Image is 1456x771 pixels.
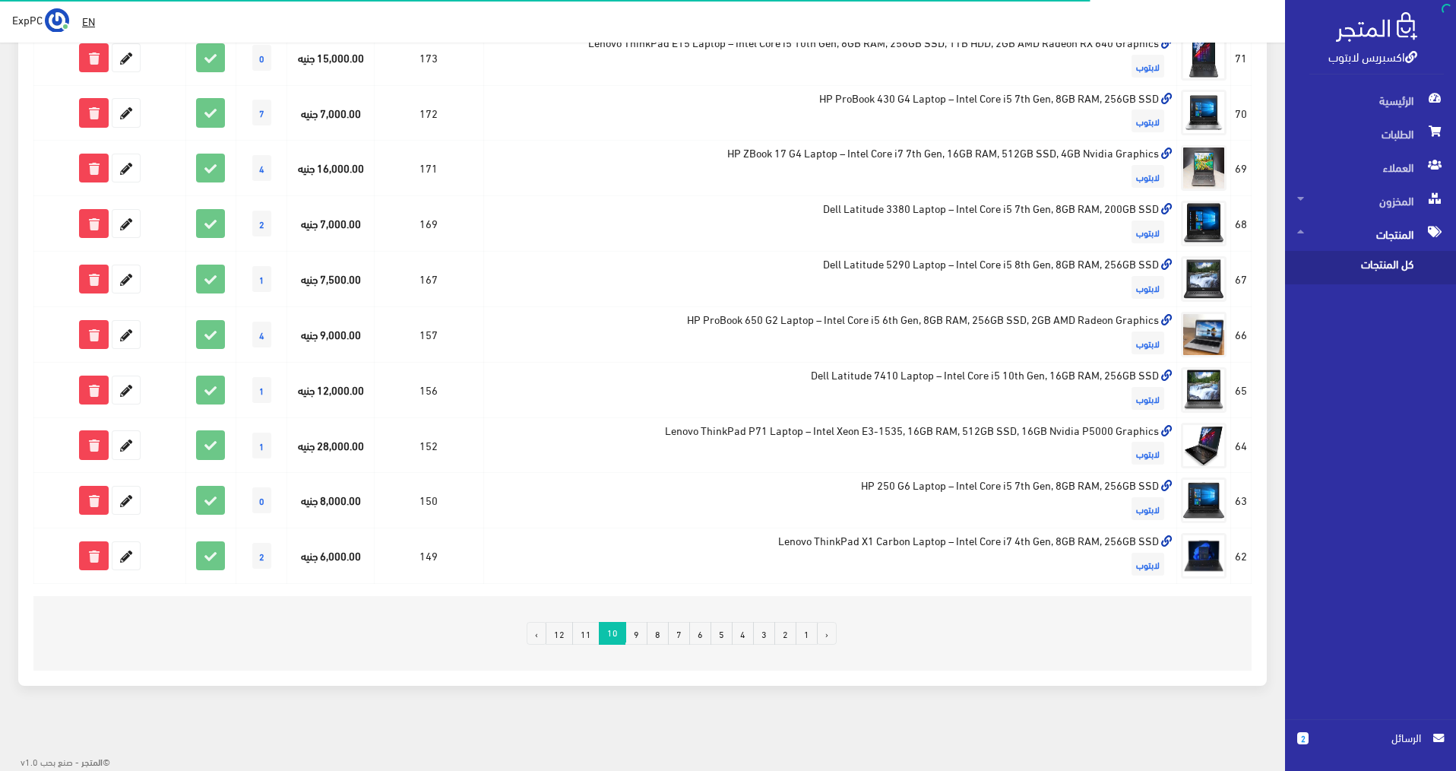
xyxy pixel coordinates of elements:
[1181,201,1227,246] img: dell-latitude-3380-laptop-intel-core-i5-7th-gen-8gb-ram-200gb-ssd.jpg
[1231,252,1252,307] td: 67
[287,473,375,528] td: 8,000.00 جنيه
[375,141,484,196] td: 171
[483,85,1176,141] td: HP ProBook 430 G4 Laptop – Intel Core i5 7th Gen, 8GB RAM, 256GB SSD
[1231,196,1252,252] td: 68
[483,417,1176,473] td: Lenovo ThinkPad P71 Laptop – Intel Xeon E3-1535, 16GB RAM, 512GB SSD, 16GB Nvidia P5000 Graphics
[375,362,484,417] td: 156
[252,487,271,513] span: 0
[689,622,711,645] a: 6
[287,30,375,85] td: 15,000.00 جنيه
[483,252,1176,307] td: Dell Latitude 5290 Laptop – Intel Core i5 8th Gen, 8GB RAM, 256GB SSD
[252,377,271,403] span: 1
[252,211,271,236] span: 2
[252,100,271,125] span: 7
[817,622,837,645] a: « السابق
[1181,256,1227,302] img: dell-latitude-5290-laptop-intel-core-i5-8th-gen-8gb-ram-256gb-ssd.jpg
[81,754,103,768] strong: المتجر
[483,196,1176,252] td: Dell Latitude 3380 Laptop – Intel Core i5 7th Gen, 8GB RAM, 200GB SSD
[1132,553,1164,576] span: لابتوب
[12,10,43,29] span: ExpPC
[1231,30,1252,85] td: 71
[1285,151,1456,184] a: العملاء
[732,622,754,645] a: 4
[483,473,1176,528] td: HP 250 G6 Laptop – Intel Core i5 7th Gen, 8GB RAM, 256GB SSD
[252,155,271,181] span: 4
[483,30,1176,85] td: Lenovo ThinkPad E15 Laptop – Intel Core i5 10th Gen, 8GB RAM, 256GB SSD, 1TB HDD, 2GB AMD Radeon ...
[375,85,484,141] td: 172
[252,266,271,292] span: 1
[1181,533,1227,579] img: lenovo-thinkpad-x1-carbon-laptop-intel-core-i7-4th-gen-8gb-ram-256gb-ssd.jpg
[1231,306,1252,362] td: 66
[1297,251,1413,284] span: كل المنتجات
[625,622,647,645] a: 9
[375,252,484,307] td: 167
[375,196,484,252] td: 169
[1297,117,1444,151] span: الطلبات
[1181,423,1227,468] img: lenovo-thinkpad-p71-laptop-intel-xeon-e3-1535-16gb-ram-512gb-ssd-16gb-nvidia-p5000-graphics.jpg
[1132,221,1164,243] span: لابتوب
[1231,141,1252,196] td: 69
[1181,367,1227,413] img: dell-latitude-7410-laptop-intel-core-i5-10th-gen-16gb-ram-256gb-ssd.jpg
[546,622,573,645] a: 12
[1297,184,1444,217] span: المخزون
[796,622,818,645] a: 1
[1181,35,1227,81] img: lenovo-thinkpad-e15-laptop-intel-core-i5-10th-gen-8gb-ram-256gb-ssd-1tb-hdd-2gb-amd-radeon-rx-640...
[76,8,101,35] a: EN
[1231,473,1252,528] td: 63
[375,473,484,528] td: 150
[668,622,690,645] a: 7
[774,622,796,645] a: 2
[483,362,1176,417] td: Dell Latitude 7410 Laptop – Intel Core i5 10th Gen, 16GB RAM, 256GB SSD
[287,362,375,417] td: 12,000.00 جنيه
[1231,85,1252,141] td: 70
[1132,165,1164,188] span: لابتوب
[1297,217,1444,251] span: المنتجات
[1132,387,1164,410] span: لابتوب
[1285,251,1456,284] a: كل المنتجات
[82,11,95,30] u: EN
[21,753,79,769] span: - صنع بحب v1.0
[1231,528,1252,584] td: 62
[252,543,271,569] span: 2
[1181,478,1227,523] img: hp-250-g6-laptop-intel-core-i5-7th-gen-8gb-ram-256gb-ssd.jpg
[572,622,600,645] a: 11
[1321,729,1421,746] span: الرسائل
[1297,151,1444,184] span: العملاء
[599,622,626,642] span: 10
[1285,184,1456,217] a: المخزون
[483,528,1176,584] td: Lenovo ThinkPad X1 Carbon Laptop – Intel Core i7 4th Gen, 8GB RAM, 256GB SSD
[1285,217,1456,251] a: المنتجات
[1132,55,1164,78] span: لابتوب
[252,433,271,458] span: 1
[252,45,271,71] span: 0
[1285,84,1456,117] a: الرئيسية
[1132,442,1164,465] span: لابتوب
[287,252,375,307] td: 7,500.00 جنيه
[287,417,375,473] td: 28,000.00 جنيه
[1132,332,1164,354] span: لابتوب
[1231,417,1252,473] td: 64
[375,306,484,362] td: 157
[527,622,546,645] a: التالي »
[287,528,375,584] td: 6,000.00 جنيه
[1181,312,1227,357] img: hp-probook-650-g2-laptop-intel-core-i5-6th-gen-8gb-ram-256gb-ssd-2gb-amd-radeon-graphics.jpg
[287,85,375,141] td: 7,000.00 جنيه
[483,141,1176,196] td: HP ZBook 17 G4 Laptop – Intel Core i7 7th Gen, 16GB RAM, 512GB SSD, 4GB Nvidia Graphics
[1285,117,1456,151] a: الطلبات
[375,30,484,85] td: 173
[1181,145,1227,191] img: hp-zbook-17-g4-laptop-intel-core-i7-7th-gen-16gb-ram-512gb-ssd-4gb-nvidia-graphics.jpg
[12,8,69,32] a: ... ExpPC
[1132,109,1164,132] span: لابتوب
[1132,276,1164,299] span: لابتوب
[45,8,69,33] img: ...
[753,622,775,645] a: 3
[483,306,1176,362] td: HP ProBook 650 G2 Laptop – Intel Core i5 6th Gen, 8GB RAM, 256GB SSD, 2GB AMD Radeon Graphics
[711,622,733,645] a: 5
[1297,729,1444,762] a: 2 الرسائل
[1181,90,1227,135] img: hp-probook-430-g4-laptop-intel-core-i5-7th-gen-8gb-ram-256gb-ssd.jpg
[1336,12,1417,42] img: .
[6,751,110,771] div: ©
[252,322,271,347] span: 4
[1328,45,1417,67] a: اكسبريس لابتوب
[1231,362,1252,417] td: 65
